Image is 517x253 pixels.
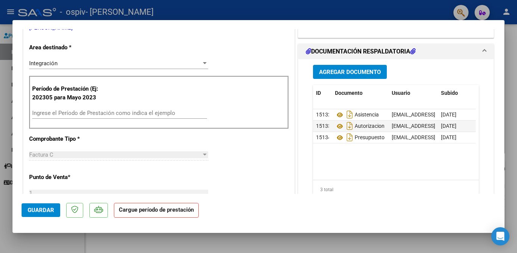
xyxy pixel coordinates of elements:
[345,120,355,132] i: Descargar documento
[392,90,410,96] span: Usuario
[313,85,332,101] datatable-header-cell: ID
[316,123,331,129] span: 15133
[298,44,494,59] mat-expansion-panel-header: DOCUMENTACIÓN RESPALDATORIA
[332,85,389,101] datatable-header-cell: Documento
[319,69,381,75] span: Agregar Documento
[313,65,387,79] button: Agregar Documento
[438,85,476,101] datatable-header-cell: Subido
[441,90,458,96] span: Subido
[313,180,479,199] div: 3 total
[335,112,379,118] span: Asistencia
[316,90,321,96] span: ID
[29,60,58,67] span: Integración
[441,112,456,118] span: [DATE]
[316,112,331,118] span: 15132
[335,123,385,129] span: Autorizacion
[298,59,494,217] div: DOCUMENTACIÓN RESPALDATORIA
[316,134,331,140] span: 15134
[29,173,107,182] p: Punto de Venta
[29,151,53,158] span: Factura C
[114,203,199,218] strong: Cargue período de prestación
[32,85,108,102] p: Período de Prestación (Ej: 202305 para Mayo 2023
[491,227,509,245] div: Open Intercom Messenger
[389,85,438,101] datatable-header-cell: Usuario
[441,134,456,140] span: [DATE]
[345,108,355,121] i: Descargar documento
[29,135,107,143] p: Comprobante Tipo *
[335,90,363,96] span: Documento
[335,135,385,141] span: Presupuesto
[28,207,54,214] span: Guardar
[441,123,456,129] span: [DATE]
[22,203,60,217] button: Guardar
[345,131,355,143] i: Descargar documento
[306,47,416,56] h1: DOCUMENTACIÓN RESPALDATORIA
[29,43,107,52] p: Area destinado *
